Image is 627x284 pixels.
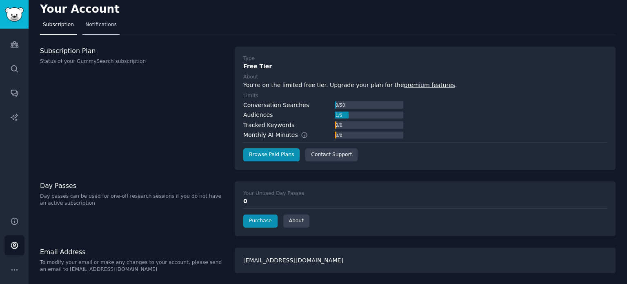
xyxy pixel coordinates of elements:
[243,215,278,228] a: Purchase
[404,82,455,88] a: premium features
[40,47,226,55] h3: Subscription Plan
[40,18,77,35] a: Subscription
[335,112,343,119] div: 1 / 5
[85,21,117,29] span: Notifications
[243,197,607,206] div: 0
[243,81,607,89] div: You're on the limited free tier. Upgrade your plan for the .
[335,121,343,129] div: 0 / 0
[82,18,120,35] a: Notifications
[335,101,346,109] div: 0 / 50
[243,148,300,161] a: Browse Paid Plans
[243,74,258,81] div: About
[243,55,255,63] div: Type
[243,101,309,110] div: Conversation Searches
[40,58,226,65] p: Status of your GummySearch subscription
[243,190,304,197] div: Your Unused Day Passes
[335,132,343,139] div: 0 / 0
[243,131,316,139] div: Monthly AI Minutes
[243,121,294,130] div: Tracked Keywords
[40,248,226,256] h3: Email Address
[43,21,74,29] span: Subscription
[243,92,258,100] div: Limits
[283,215,309,228] a: About
[243,62,607,71] div: Free Tier
[235,248,616,273] div: [EMAIL_ADDRESS][DOMAIN_NAME]
[40,259,226,273] p: To modify your email or make any changes to your account, please send an email to [EMAIL_ADDRESS]...
[5,7,24,22] img: GummySearch logo
[40,3,120,16] h2: Your Account
[40,193,226,207] p: Day passes can be used for one-off research sessions if you do not have an active subscription
[243,111,273,119] div: Audiences
[305,148,358,161] a: Contact Support
[40,181,226,190] h3: Day Passes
